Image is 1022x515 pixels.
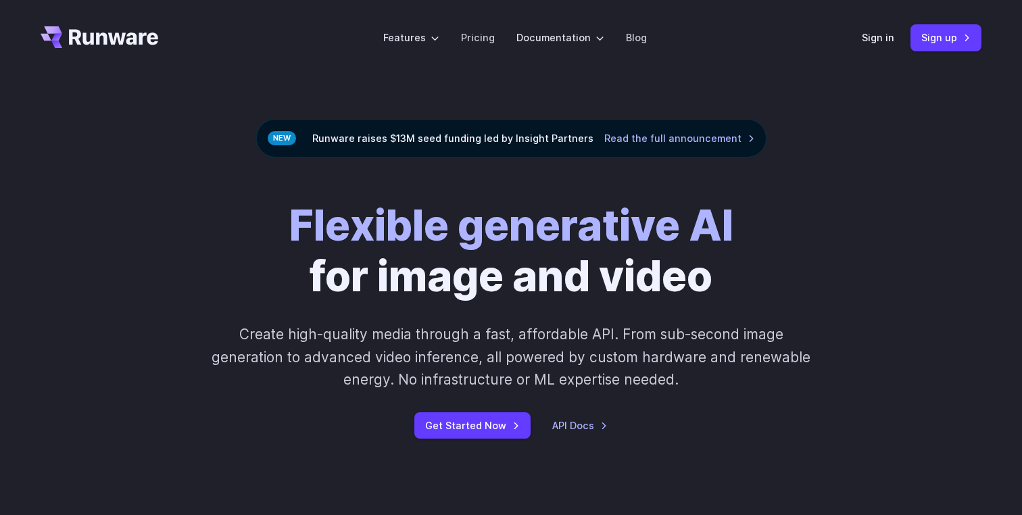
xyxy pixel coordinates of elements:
[604,130,755,146] a: Read the full announcement
[289,201,733,301] h1: for image and video
[461,30,495,45] a: Pricing
[41,26,158,48] a: Go to /
[414,412,531,439] a: Get Started Now
[289,200,733,251] strong: Flexible generative AI
[552,418,608,433] a: API Docs
[910,24,981,51] a: Sign up
[862,30,894,45] a: Sign in
[383,30,439,45] label: Features
[516,30,604,45] label: Documentation
[210,323,812,391] p: Create high-quality media through a fast, affordable API. From sub-second image generation to adv...
[626,30,647,45] a: Blog
[256,119,766,157] div: Runware raises $13M seed funding led by Insight Partners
